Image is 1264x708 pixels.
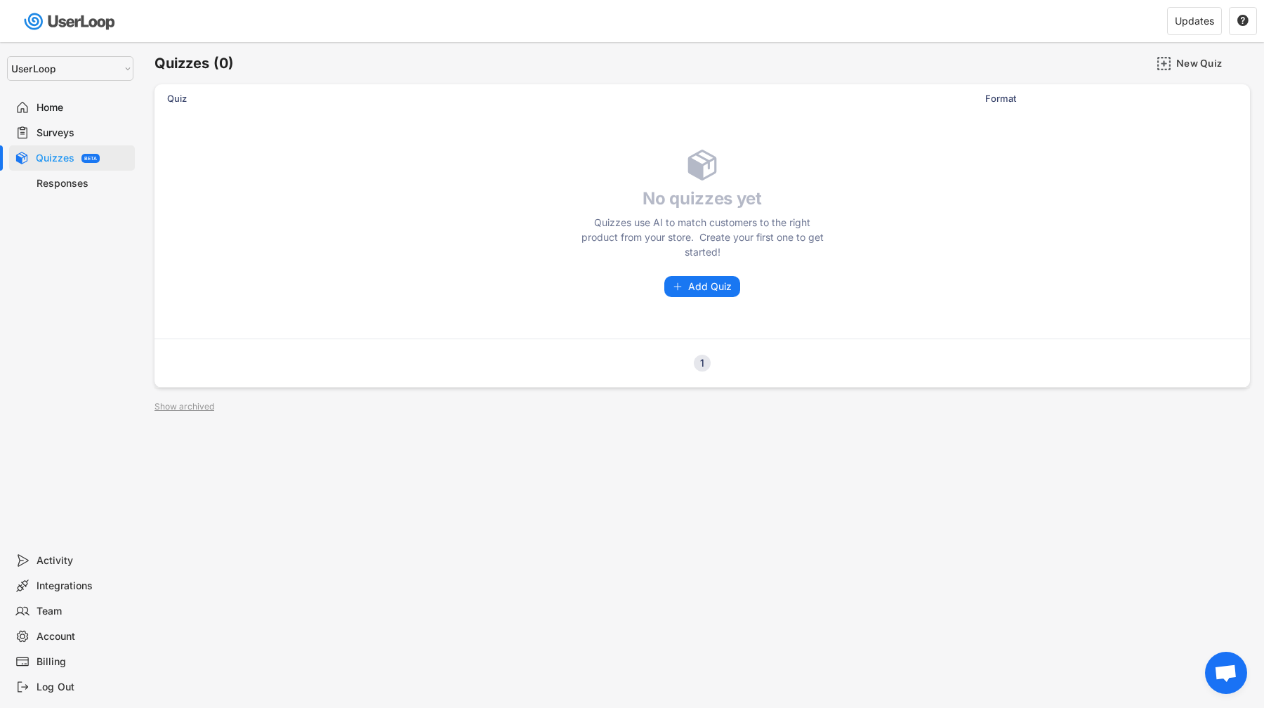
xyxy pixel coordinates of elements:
[1175,16,1214,26] div: Updates
[1176,57,1246,70] div: New Quiz
[37,630,129,643] div: Account
[1205,652,1247,694] div: Open chat
[37,126,129,140] div: Surveys
[21,7,120,36] img: userloop-logo-01.svg
[154,402,214,411] div: Show archived
[576,215,829,259] div: Quizzes use AI to match customers to the right product from your store. Create your first one to ...
[1157,56,1171,71] img: AddMajor.svg
[1237,14,1249,27] text: 
[37,101,129,114] div: Home
[1237,15,1249,27] button: 
[167,92,977,105] div: Quiz
[694,358,711,368] div: 1
[154,54,234,73] h6: Quizzes (0)
[37,554,129,568] div: Activity
[84,156,97,161] div: BETA
[37,655,129,669] div: Billing
[688,282,732,291] span: Add Quiz
[985,92,1126,105] div: Format
[576,188,829,209] h4: No quizzes yet
[36,152,74,165] div: Quizzes
[37,177,129,190] div: Responses
[37,579,129,593] div: Integrations
[37,681,129,694] div: Log Out
[37,605,129,618] div: Team
[664,276,740,297] button: Add Quiz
